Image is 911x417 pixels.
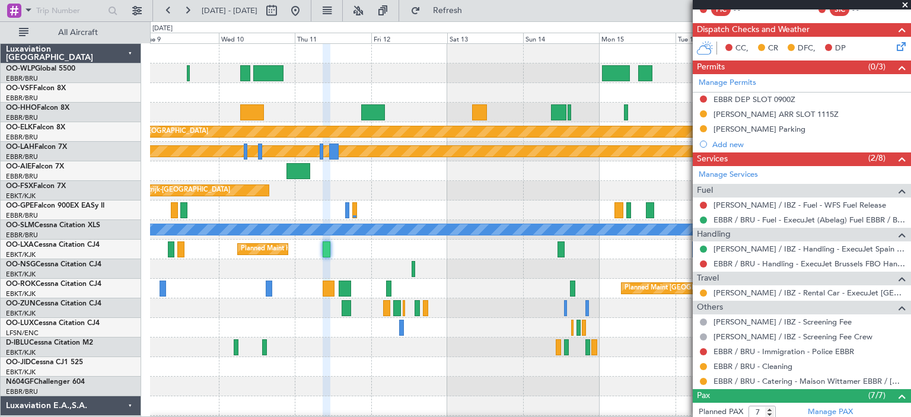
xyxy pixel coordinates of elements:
input: Trip Number [36,2,104,20]
div: Tue 16 [676,33,751,43]
a: EBKT/KJK [6,250,36,259]
a: OO-LUXCessna Citation CJ4 [6,320,100,327]
span: DFC, [798,43,816,55]
span: Refresh [423,7,473,15]
span: OO-ZUN [6,300,36,307]
span: D-IBLU [6,339,29,346]
div: Planned Maint [GEOGRAPHIC_DATA] ([GEOGRAPHIC_DATA]) [625,279,811,297]
a: OO-SLMCessna Citation XLS [6,222,100,229]
span: (2/8) [868,152,885,164]
span: OO-SLM [6,222,34,229]
div: Sun 14 [523,33,599,43]
a: [PERSON_NAME] / IBZ - Rental Car - ExecuJet [GEOGRAPHIC_DATA] [PERSON_NAME] / IBZ [713,288,905,298]
span: All Aircraft [31,28,125,37]
a: LFSN/ENC [6,329,39,338]
a: Manage Services [699,169,758,181]
a: EBBR/BRU [6,113,38,122]
div: [PERSON_NAME] Parking [713,124,805,134]
span: Others [697,301,723,314]
span: OO-LUX [6,320,34,327]
a: EBBR / BRU - Fuel - ExecuJet (Abelag) Fuel EBBR / BRU [713,215,905,225]
a: EBKT/KJK [6,289,36,298]
a: EBBR/BRU [6,231,38,240]
span: Handling [697,228,731,241]
a: EBKT/KJK [6,192,36,200]
div: Thu 11 [295,33,371,43]
div: Fri 12 [371,33,447,43]
a: EBBR / BRU - Catering - Maison Wittamer EBBR / [GEOGRAPHIC_DATA] [713,376,905,386]
span: Travel [697,272,719,285]
span: OO-LXA [6,241,34,249]
a: OO-NSGCessna Citation CJ4 [6,261,101,268]
span: OO-AIE [6,163,31,170]
div: EBBR DEP SLOT 0900Z [713,94,795,104]
div: Planned Maint Kortrijk-[GEOGRAPHIC_DATA] [241,240,379,258]
span: OO-FSX [6,183,33,190]
div: Tue 9 [143,33,219,43]
a: Manage Permits [699,77,756,89]
a: OO-LAHFalcon 7X [6,144,67,151]
span: Pax [697,389,710,403]
span: N604GF [6,378,34,386]
div: Add new [712,139,905,149]
a: OO-ZUNCessna Citation CJ4 [6,300,101,307]
span: (7/7) [868,389,885,402]
div: - - [852,4,879,15]
button: Refresh [405,1,476,20]
a: OO-JIDCessna CJ1 525 [6,359,83,366]
a: OO-AIEFalcon 7X [6,163,64,170]
a: OO-GPEFalcon 900EX EASy II [6,202,104,209]
span: Permits [697,61,725,74]
span: OO-ELK [6,124,33,131]
div: Sat 13 [447,33,523,43]
span: Services [697,152,728,166]
span: OO-VSF [6,85,33,92]
span: OO-ROK [6,281,36,288]
a: [PERSON_NAME] / IBZ - Fuel - WFS Fuel Release [713,200,886,210]
div: [PERSON_NAME] ARR SLOT 1115Z [713,109,839,119]
div: - - [734,4,760,15]
span: [DATE] - [DATE] [202,5,257,16]
a: [PERSON_NAME] / IBZ - Screening Fee Crew [713,332,872,342]
a: EBBR/BRU [6,152,38,161]
div: [DATE] [152,24,173,34]
span: Fuel [697,184,713,198]
a: EBBR/BRU [6,172,38,181]
a: EBKT/KJK [6,309,36,318]
a: OO-FSXFalcon 7X [6,183,66,190]
a: EBBR/BRU [6,211,38,220]
span: (0/3) [868,61,885,73]
a: EBBR / BRU - Cleaning [713,361,792,371]
div: PIC [711,3,731,16]
span: OO-WLP [6,65,35,72]
a: EBBR/BRU [6,387,38,396]
a: EBBR/BRU [6,133,38,142]
a: OO-ROKCessna Citation CJ4 [6,281,101,288]
a: OO-LXACessna Citation CJ4 [6,241,100,249]
a: EBBR/BRU [6,94,38,103]
a: [PERSON_NAME] / IBZ - Screening Fee [713,317,852,327]
button: All Aircraft [13,23,129,42]
span: CR [768,43,778,55]
a: OO-VSFFalcon 8X [6,85,66,92]
a: EBKT/KJK [6,368,36,377]
span: Dispatch Checks and Weather [697,23,810,37]
div: Wed 10 [219,33,295,43]
span: CC, [735,43,748,55]
a: N604GFChallenger 604 [6,378,85,386]
a: OO-HHOFalcon 8X [6,104,69,112]
a: EBBR / BRU - Handling - ExecuJet Brussels FBO Handling Abelag [713,259,905,269]
div: Mon 15 [599,33,675,43]
span: OO-JID [6,359,31,366]
div: SIC [830,3,849,16]
a: [PERSON_NAME] / IBZ - Handling - ExecuJet Spain [PERSON_NAME] / IBZ [713,244,905,254]
span: DP [835,43,846,55]
span: OO-GPE [6,202,34,209]
a: OO-ELKFalcon 8X [6,124,65,131]
a: EBKT/KJK [6,348,36,357]
a: D-IBLUCessna Citation M2 [6,339,93,346]
span: OO-LAH [6,144,34,151]
span: OO-HHO [6,104,37,112]
div: Planned Maint Kortrijk-[GEOGRAPHIC_DATA] [92,182,230,199]
span: OO-NSG [6,261,36,268]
